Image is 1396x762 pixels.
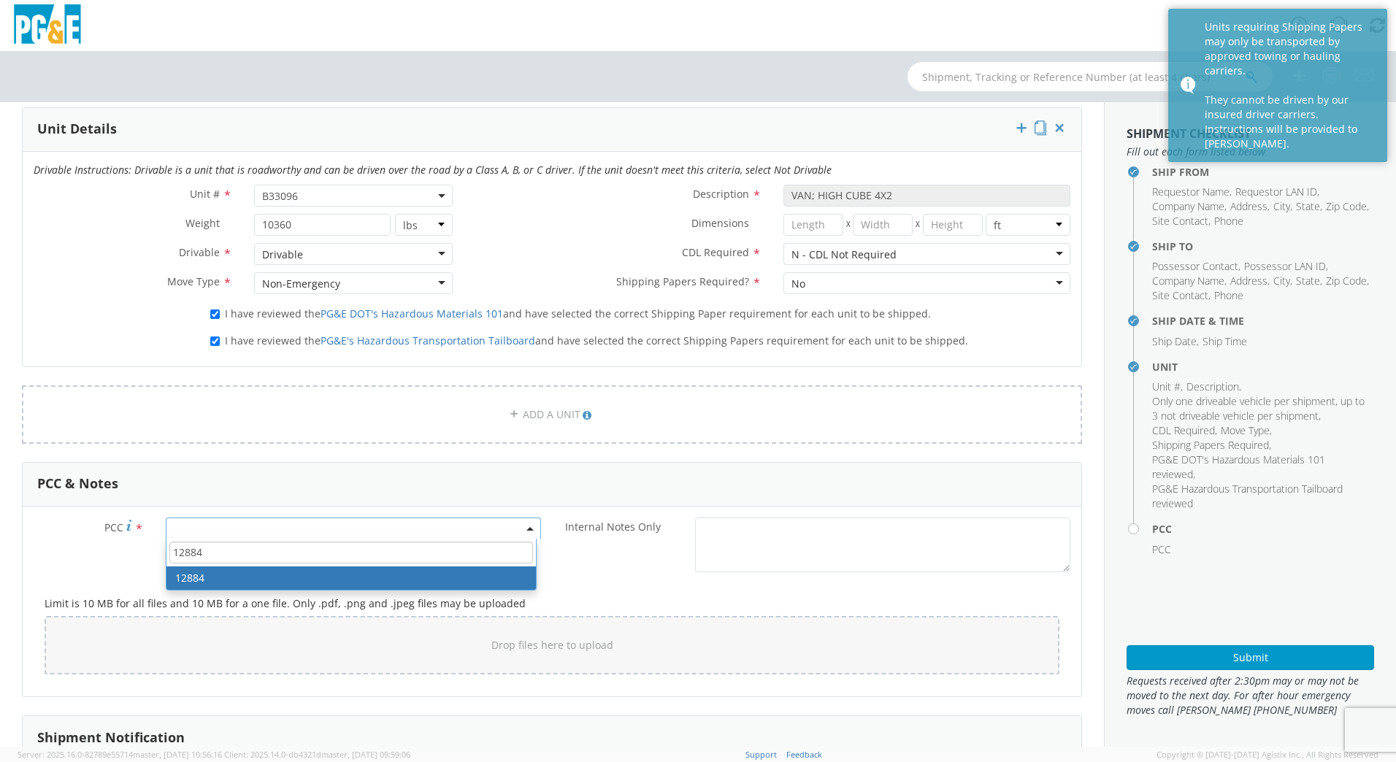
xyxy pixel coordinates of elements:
h4: Unit [1152,361,1374,372]
span: Possessor LAN ID [1244,259,1326,273]
span: CDL Required [1152,423,1215,437]
a: ADD A UNIT [22,385,1082,444]
span: Only one driveable vehicle per shipment, up to 3 not driveable vehicle per shipment [1152,394,1365,423]
a: Support [745,749,777,760]
span: Shipping Papers Required [1152,438,1269,452]
h4: PCC [1152,523,1374,534]
span: Requestor LAN ID [1235,185,1317,199]
li: , [1152,394,1370,423]
a: PG&E DOT's Hazardous Materials 101 [321,307,503,320]
li: , [1230,199,1270,214]
span: PCC [1152,542,1171,556]
div: Non-Emergency [262,277,340,291]
h3: Shipment Notification [37,731,185,745]
span: I have reviewed the and have selected the correct Shipping Paper requirement for each unit to be ... [225,307,931,320]
span: Ship Date [1152,334,1197,348]
span: CDL Required [682,245,749,259]
li: , [1296,199,1322,214]
span: Dimensions [691,216,749,230]
h3: Unit Details [37,122,117,136]
li: , [1221,423,1272,438]
li: , [1152,185,1232,199]
a: PG&E's Hazardous Transportation Tailboard [321,334,535,347]
li: , [1326,274,1369,288]
h4: Ship To [1152,241,1374,252]
span: State [1296,274,1320,288]
span: Internal Notes Only [565,520,661,534]
li: , [1244,259,1328,274]
img: pge-logo-06675f144f4cfa6a6814.png [11,4,84,47]
li: , [1152,288,1211,303]
button: Submit [1127,645,1374,670]
li: , [1152,334,1199,349]
li: , [1186,380,1241,394]
span: Unit # [1152,380,1181,393]
input: Width [853,214,913,236]
span: Copyright © [DATE]-[DATE] Agistix Inc., All Rights Reserved [1157,749,1378,761]
li: , [1230,274,1270,288]
span: PG&E Hazardous Transportation Tailboard reviewed [1152,482,1343,510]
span: Description [693,187,749,201]
span: Address [1230,274,1267,288]
span: Client: 2025.14.0-db4321d [224,749,410,760]
span: Ship Time [1203,334,1247,348]
input: I have reviewed thePG&E's Hazardous Transportation Tailboardand have selected the correct Shippin... [210,336,220,346]
span: Phone [1214,288,1243,302]
li: 12884 [166,566,536,590]
li: , [1296,274,1322,288]
span: PCC [104,520,123,534]
span: B33096 [254,185,453,207]
span: Move Type [1221,423,1270,437]
li: , [1152,423,1217,438]
li: , [1235,185,1319,199]
span: Phone [1214,214,1243,228]
span: Unit # [190,187,220,201]
a: Feedback [786,749,822,760]
div: Drivable [262,247,303,262]
span: State [1296,199,1320,213]
li: , [1273,199,1292,214]
li: , [1152,380,1183,394]
span: Drivable [179,245,220,259]
span: Shipping Papers Required? [616,274,749,288]
li: , [1152,438,1271,453]
span: Requests received after 2:30pm may or may not be moved to the next day. For after hour emergency ... [1127,674,1374,717]
span: Fill out each form listed below [1127,145,1374,159]
span: master, [DATE] 10:56:16 [133,749,222,760]
span: Server: 2025.16.0-82789e55714 [18,749,222,760]
span: X [913,214,923,236]
li: , [1273,274,1292,288]
span: Site Contact [1152,214,1208,228]
li: , [1152,259,1240,274]
span: Zip Code [1326,199,1367,213]
span: City [1273,274,1290,288]
div: N - CDL Not Required [791,247,897,262]
span: Zip Code [1326,274,1367,288]
span: Move Type [167,274,220,288]
span: X [843,214,854,236]
span: Drop files here to upload [491,638,613,652]
input: Height [923,214,983,236]
span: Company Name [1152,199,1224,213]
li: , [1152,199,1227,214]
h4: Ship Date & Time [1152,315,1374,326]
span: Requestor Name [1152,185,1230,199]
span: City [1273,199,1290,213]
input: Length [783,214,843,236]
h4: Ship From [1152,166,1374,177]
span: B33096 [262,189,445,203]
span: Description [1186,380,1239,393]
li: , [1326,199,1369,214]
span: PG&E DOT's Hazardous Materials 101 reviewed [1152,453,1325,481]
i: Drivable Instructions: Drivable is a unit that is roadworthy and can be driven over the road by a... [34,163,832,177]
li: , [1152,453,1370,482]
div: No [791,277,805,291]
li: , [1152,214,1211,228]
span: Possessor Contact [1152,259,1238,273]
span: I have reviewed the and have selected the correct Shipping Papers requirement for each unit to be... [225,334,968,347]
span: Weight [185,216,220,230]
strong: Shipment Checklist [1127,126,1251,142]
span: Address [1230,199,1267,213]
input: Shipment, Tracking or Reference Number (at least 4 chars) [908,62,1273,91]
h5: Limit is 10 MB for all files and 10 MB for a one file. Only .pdf, .png and .jpeg files may be upl... [45,598,1059,609]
